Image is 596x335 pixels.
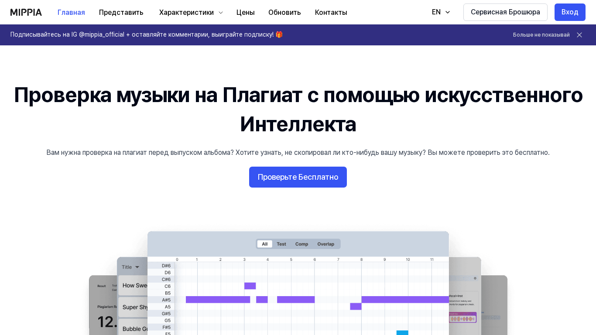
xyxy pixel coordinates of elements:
button: EN [423,3,456,21]
button: Проверьте Бесплатно [249,167,347,188]
button: Характеристики [151,4,229,21]
img: логотип [10,9,42,16]
h1: Подписывайтесь на IG @mippia_official + оставляйте комментарии, выиграйте подписку! 🎁 [10,31,283,39]
button: Обновить [261,4,308,21]
div: EN [430,7,442,17]
a: Обновить [261,0,308,24]
button: Цены [229,4,261,21]
button: Больше не показывай [513,31,570,39]
a: Главная [51,0,92,24]
button: Сервисная Брошюра [463,3,548,21]
button: Контакты [308,4,354,21]
button: Вход [555,3,586,21]
div: Характеристики [158,7,216,18]
button: Представить [92,4,151,21]
button: Главная [51,4,92,21]
div: Вам нужна проверка на плагиат перед выпуском альбома? Хотите узнать, не скопировал ли кто-нибудь ... [46,147,550,158]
